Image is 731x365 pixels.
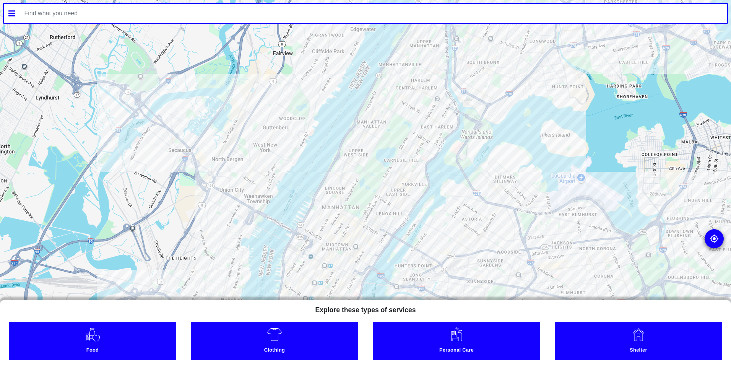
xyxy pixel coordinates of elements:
[555,322,722,360] a: Shelter
[373,322,540,360] a: Personal Care
[375,347,538,355] small: Personal Care
[710,234,719,243] img: go to my location
[309,300,422,317] h5: Explore these types of services
[557,347,720,355] small: Shelter
[85,327,101,342] img: Food
[20,4,728,23] input: Find what you need
[191,322,358,360] a: Clothing
[631,327,646,342] img: Shelter
[267,327,282,342] img: Clothing
[449,327,464,342] img: Personal Care
[9,322,176,360] a: Food
[193,347,356,355] small: Clothing
[11,347,174,355] small: Food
